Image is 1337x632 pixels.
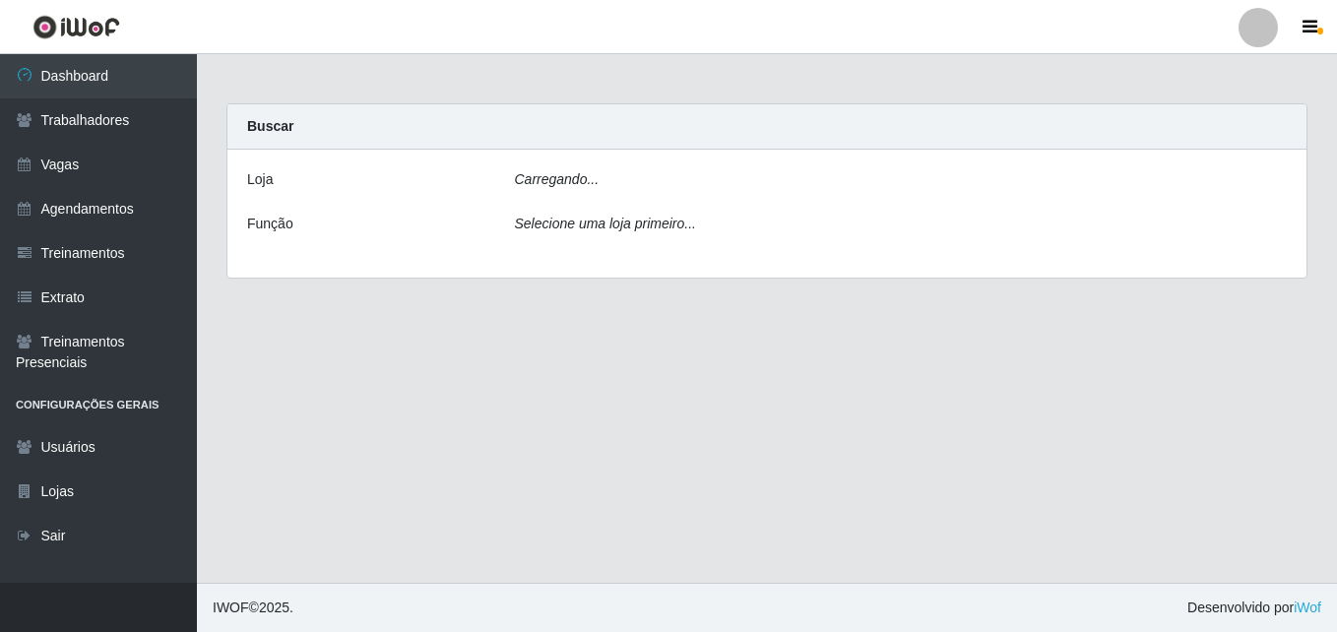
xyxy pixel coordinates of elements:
[32,15,120,39] img: CoreUI Logo
[213,600,249,615] span: IWOF
[1294,600,1321,615] a: iWof
[247,118,293,134] strong: Buscar
[247,169,273,190] label: Loja
[515,171,600,187] i: Carregando...
[247,214,293,234] label: Função
[213,598,293,618] span: © 2025 .
[515,216,696,231] i: Selecione uma loja primeiro...
[1187,598,1321,618] span: Desenvolvido por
